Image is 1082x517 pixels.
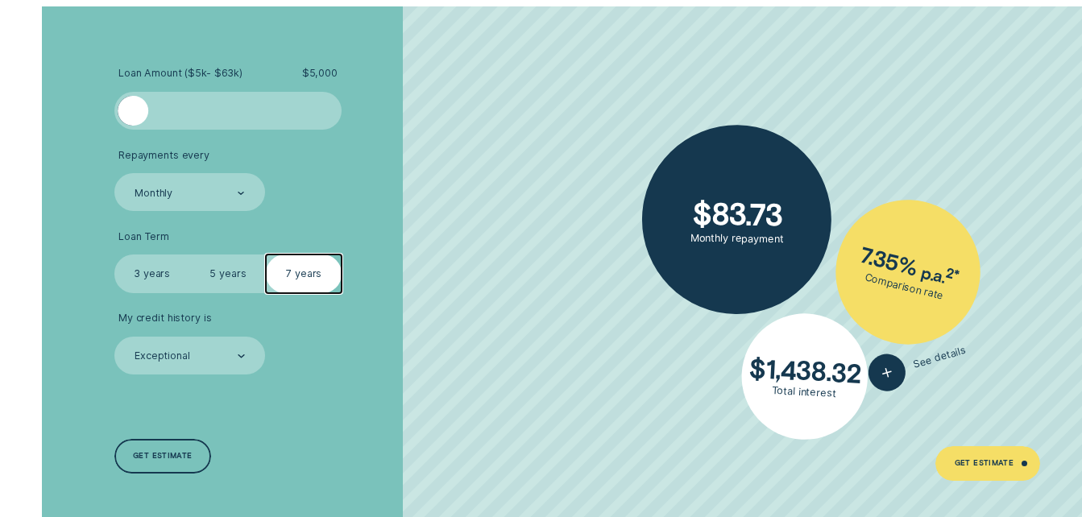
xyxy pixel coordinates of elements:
[118,149,209,162] span: Repayments every
[118,312,212,325] span: My credit history is
[935,446,1040,480] a: Get Estimate
[135,187,172,200] div: Monthly
[190,254,266,292] label: 5 years
[266,254,342,292] label: 7 years
[302,67,338,80] span: $ 5,000
[135,350,190,363] div: Exceptional
[114,254,190,292] label: 3 years
[118,67,243,80] span: Loan Amount ( $5k - $63k )
[118,230,169,243] span: Loan Term
[864,332,971,395] button: See details
[913,344,968,370] span: See details
[114,439,212,473] a: Get estimate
